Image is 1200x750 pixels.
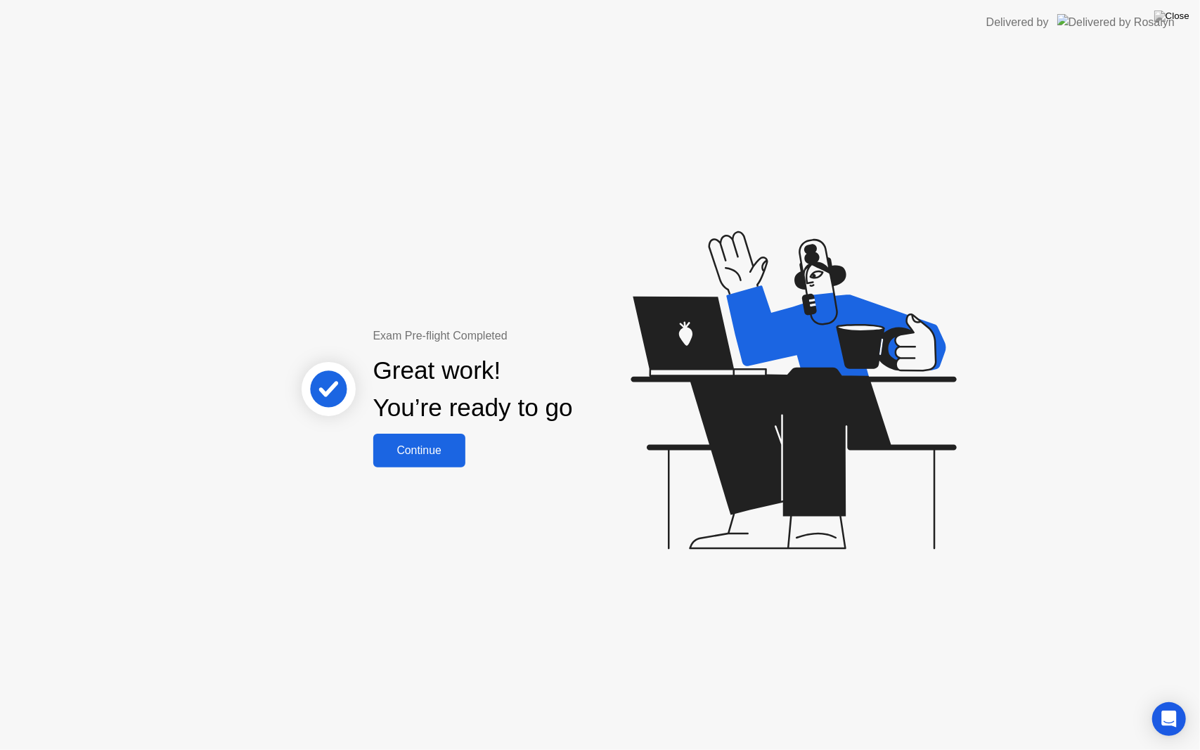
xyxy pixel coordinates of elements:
[373,434,465,467] button: Continue
[373,328,664,344] div: Exam Pre-flight Completed
[1152,702,1186,736] div: Open Intercom Messenger
[1154,11,1189,22] img: Close
[373,352,573,427] div: Great work! You’re ready to go
[378,444,461,457] div: Continue
[1057,14,1175,30] img: Delivered by Rosalyn
[986,14,1049,31] div: Delivered by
